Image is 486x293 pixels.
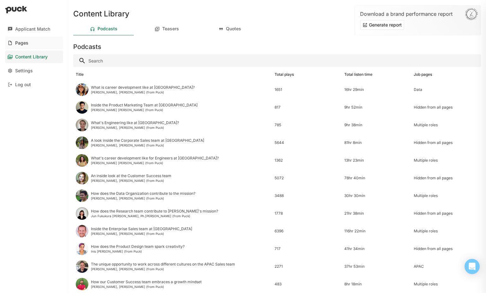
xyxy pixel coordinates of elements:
[5,37,63,49] a: Pages
[275,123,339,127] div: 785
[91,209,218,213] div: How does the Research team contribute to [PERSON_NAME]'s mission?
[73,43,101,51] h3: Podcasts
[360,20,404,30] button: Generate report
[344,247,409,251] div: 41hr 34min
[98,26,117,32] div: Podcasts
[91,285,202,289] div: [PERSON_NAME], [PERSON_NAME] (from Puck)
[414,264,478,269] div: APAC
[275,141,339,145] div: 5644
[344,264,409,269] div: 37hr 53min
[414,158,478,163] div: Multiple roles
[344,229,409,233] div: 116hr 22min
[73,54,481,67] input: Search
[73,10,129,18] h1: Content Library
[15,68,33,74] div: Settings
[414,229,478,233] div: Multiple roles
[5,51,63,63] a: Content Library
[414,105,478,110] div: Hidden from all pages
[5,23,63,35] a: Applicant Match
[91,143,204,147] div: [PERSON_NAME], [PERSON_NAME] (from Puck)
[344,282,409,286] div: 8hr 18min
[91,85,195,90] div: What is career development like at [GEOGRAPHIC_DATA]?
[91,90,195,94] div: [PERSON_NAME], [PERSON_NAME] (from Puck)
[91,249,185,253] div: Inis [PERSON_NAME] (from Puck)
[91,126,179,129] div: [PERSON_NAME], [PERSON_NAME] (from Puck)
[91,244,185,249] div: How does the Product Design team spark creativity?
[465,259,480,274] div: Open Intercom Messenger
[275,282,339,286] div: 483
[414,194,478,198] div: Multiple roles
[414,282,478,286] div: Multiple roles
[91,191,195,196] div: How does the Data Organization contribute to the mission?
[465,8,478,21] img: Sun-D3Rjj4Si.svg
[344,72,372,77] div: Total listen time
[414,176,478,180] div: Hidden from all pages
[91,262,235,266] div: The unique opportunity to work across different cultures on the APAC Sales team
[275,264,339,269] div: 2271
[344,141,409,145] div: 81hr 8min
[344,194,409,198] div: 30hr 30min
[162,26,179,32] div: Teasers
[5,64,63,77] a: Settings
[91,174,171,178] div: An inside look at the Customer Success team
[275,105,339,110] div: 817
[275,87,339,92] div: 1651
[91,108,198,112] div: [PERSON_NAME] [PERSON_NAME] (from Puck)
[275,229,339,233] div: 6396
[91,214,218,218] div: Jun Fukukura [PERSON_NAME], Ph.[PERSON_NAME] (from Puck)
[414,247,478,251] div: Hidden from all pages
[15,40,28,46] div: Pages
[275,72,294,77] div: Total plays
[344,158,409,163] div: 13hr 23min
[275,158,339,163] div: 1362
[414,211,478,216] div: Hidden from all pages
[91,161,219,165] div: [PERSON_NAME] [PERSON_NAME] (from Puck)
[275,211,339,216] div: 1778
[91,232,192,236] div: [PERSON_NAME], [PERSON_NAME] (from Puck)
[414,72,432,77] div: Job pages
[344,87,409,92] div: 16hr 29min
[344,176,409,180] div: 78hr 40min
[275,247,339,251] div: 717
[91,156,219,160] div: What's career development like for Engineers at [GEOGRAPHIC_DATA]?
[15,54,48,60] div: Content Library
[91,280,202,284] div: How our Customer Success team embraces a growth mindset
[15,27,50,32] div: Applicant Match
[91,267,235,271] div: [PERSON_NAME], [PERSON_NAME] (from Puck)
[275,194,339,198] div: 3488
[226,26,241,32] div: Quotes
[360,10,476,17] div: Download a brand performance report
[344,211,409,216] div: 21hr 38min
[76,72,84,77] div: Title
[344,105,409,110] div: 9hr 52min
[91,103,198,107] div: Inside the Product Marketing Team at [GEOGRAPHIC_DATA]
[91,121,179,125] div: What's Engineering like at [GEOGRAPHIC_DATA]?
[91,227,192,231] div: Inside the Enterprise Sales team at [GEOGRAPHIC_DATA]
[91,196,195,200] div: [PERSON_NAME], [PERSON_NAME] (from Puck)
[15,82,31,87] div: Log out
[91,179,171,182] div: [PERSON_NAME], [PERSON_NAME] (from Puck)
[91,138,204,143] div: A look inside the Corporate Sales team at [GEOGRAPHIC_DATA]
[275,176,339,180] div: 5072
[414,123,478,127] div: Multiple roles
[414,141,478,145] div: Hidden from all pages
[344,123,409,127] div: 9hr 38min
[414,87,478,92] div: Data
